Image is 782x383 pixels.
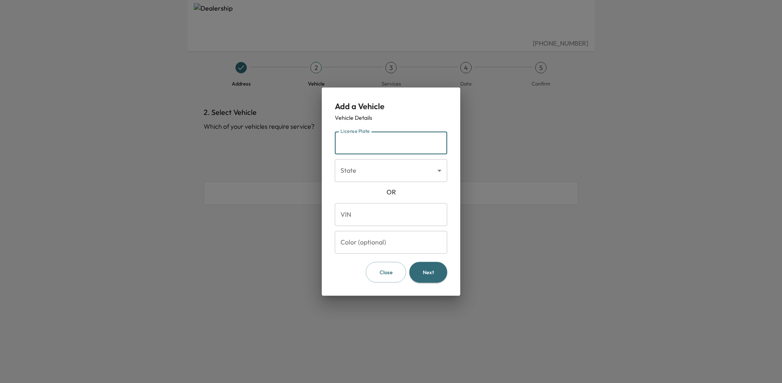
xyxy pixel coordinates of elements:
[409,262,447,283] button: Next
[335,101,447,112] div: Add a Vehicle
[335,114,447,122] div: Vehicle Details
[366,262,406,283] button: Close
[335,187,447,197] div: OR
[340,128,370,135] label: License Plate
